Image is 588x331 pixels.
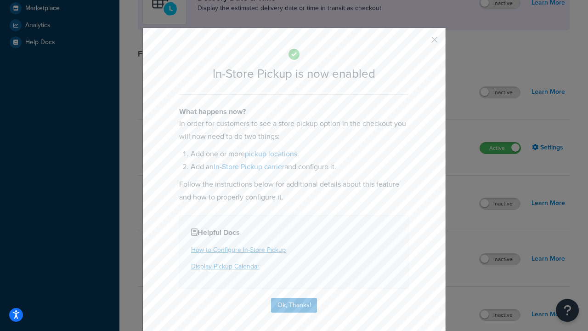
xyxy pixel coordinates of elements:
[191,160,409,173] li: Add an and configure it.
[179,117,409,143] p: In order for customers to see a store pickup option in the checkout you will now need to do two t...
[179,67,409,80] h2: In-Store Pickup is now enabled
[245,148,297,159] a: pickup locations
[191,245,286,255] a: How to Configure In-Store Pickup
[191,227,397,238] h4: Helpful Docs
[179,178,409,204] p: Follow the instructions below for additional details about this feature and how to properly confi...
[191,262,260,271] a: Display Pickup Calendar
[191,148,409,160] li: Add one or more .
[214,161,284,172] a: In-Store Pickup carrier
[179,106,409,117] h4: What happens now?
[271,298,317,313] button: Ok, Thanks!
